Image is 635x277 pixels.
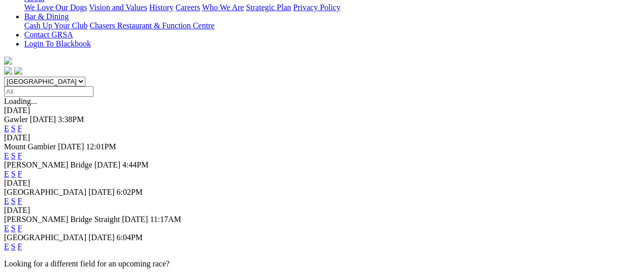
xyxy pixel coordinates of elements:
[89,21,214,30] a: Chasers Restaurant & Function Centre
[88,188,115,196] span: [DATE]
[24,12,69,21] a: Bar & Dining
[18,124,22,133] a: F
[4,86,93,97] input: Select date
[4,259,631,268] p: Looking for a different field for an upcoming race?
[4,224,9,233] a: E
[150,215,181,224] span: 11:17AM
[4,151,9,160] a: E
[4,215,120,224] span: [PERSON_NAME] Bridge Straight
[11,224,16,233] a: S
[94,160,121,169] span: [DATE]
[202,3,244,12] a: Who We Are
[14,67,22,75] img: twitter.svg
[11,197,16,205] a: S
[4,206,631,215] div: [DATE]
[293,3,340,12] a: Privacy Policy
[4,197,9,205] a: E
[117,188,143,196] span: 6:02PM
[4,115,28,124] span: Gawler
[58,115,84,124] span: 3:38PM
[175,3,200,12] a: Careers
[24,39,91,48] a: Login To Blackbook
[4,242,9,251] a: E
[4,160,92,169] span: [PERSON_NAME] Bridge
[4,179,631,188] div: [DATE]
[4,67,12,75] img: facebook.svg
[11,124,16,133] a: S
[86,142,116,151] span: 12:01PM
[4,170,9,178] a: E
[18,170,22,178] a: F
[4,57,12,65] img: logo-grsa-white.png
[11,242,16,251] a: S
[11,151,16,160] a: S
[122,215,148,224] span: [DATE]
[18,197,22,205] a: F
[149,3,173,12] a: History
[24,30,73,39] a: Contact GRSA
[88,233,115,242] span: [DATE]
[4,106,631,115] div: [DATE]
[18,151,22,160] a: F
[4,133,631,142] div: [DATE]
[117,233,143,242] span: 6:04PM
[24,21,631,30] div: Bar & Dining
[24,21,87,30] a: Cash Up Your Club
[24,3,631,12] div: About
[24,3,87,12] a: We Love Our Dogs
[58,142,84,151] span: [DATE]
[4,124,9,133] a: E
[18,242,22,251] a: F
[122,160,149,169] span: 4:44PM
[89,3,147,12] a: Vision and Values
[11,170,16,178] a: S
[18,224,22,233] a: F
[4,233,86,242] span: [GEOGRAPHIC_DATA]
[4,188,86,196] span: [GEOGRAPHIC_DATA]
[30,115,56,124] span: [DATE]
[4,97,37,105] span: Loading...
[4,142,56,151] span: Mount Gambier
[246,3,291,12] a: Strategic Plan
